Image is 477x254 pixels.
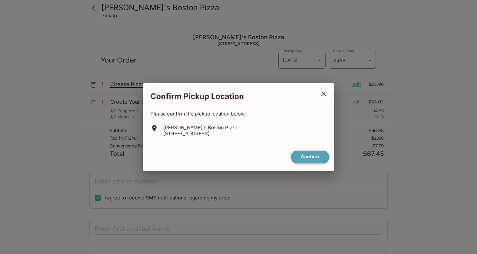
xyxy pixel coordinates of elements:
p: [PERSON_NAME]'s Boston Pizza [163,124,237,131]
h2: Confirm Pickup Location [143,88,316,104]
p: [STREET_ADDRESS] [163,131,237,137]
button: confirm [291,151,329,163]
p: Please confirm the pickup location below. [150,111,327,117]
button: close [316,86,332,102]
